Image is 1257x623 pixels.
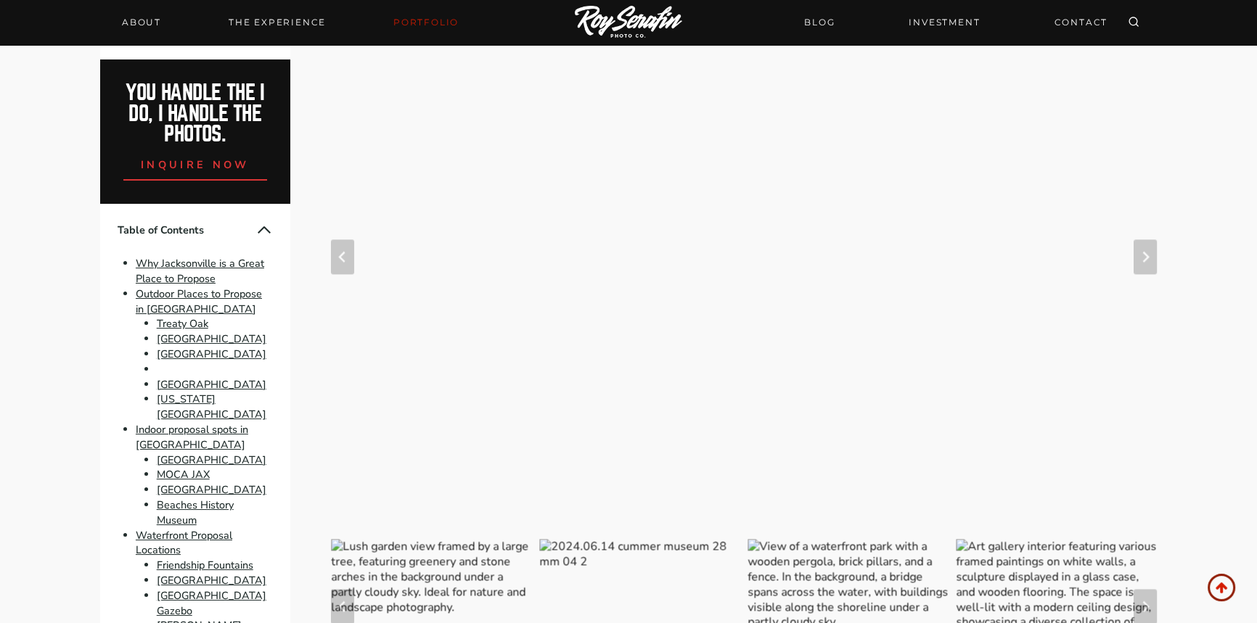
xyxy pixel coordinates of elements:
[136,286,262,316] a: Outdoor Places to Propose in [GEOGRAPHIC_DATA]
[157,588,266,618] a: [GEOGRAPHIC_DATA] Gazebo
[113,12,467,33] nav: Primary Navigation
[157,482,266,497] a: [GEOGRAPHIC_DATA]
[136,528,232,558] a: Waterfront Proposal Locations
[157,498,234,527] a: Beaches History Museum
[157,377,266,392] a: [GEOGRAPHIC_DATA]
[157,573,266,587] a: [GEOGRAPHIC_DATA]
[575,6,682,40] img: Logo of Roy Serafin Photo Co., featuring stylized text in white on a light background, representi...
[220,12,335,33] a: THE EXPERIENCE
[1134,239,1157,274] button: Next slide
[385,12,467,33] a: Portfolio
[795,9,843,35] a: BLOG
[331,239,354,274] button: Go to last slide
[900,9,988,35] a: INVESTMENT
[157,392,266,422] a: [US_STATE][GEOGRAPHIC_DATA]
[255,221,273,239] button: Collapse Table of Contents
[1123,12,1144,33] button: View Search Form
[1208,574,1235,601] a: Scroll to top
[157,558,253,572] a: Friendship Fountains
[141,157,250,172] span: inquire now
[1045,9,1116,35] a: CONTACT
[795,9,1116,35] nav: Secondary Navigation
[157,347,266,361] a: [GEOGRAPHIC_DATA]
[113,12,170,33] a: About
[118,223,255,238] span: Table of Contents
[136,256,264,286] a: Why Jacksonville is a Great Place to Propose
[157,468,210,482] a: MOCA JAX
[157,317,208,331] a: Treaty Oak
[116,83,275,145] h2: You handle the i do, I handle the photos.
[123,145,267,181] a: inquire now
[157,453,266,467] a: [GEOGRAPHIC_DATA]
[136,422,248,452] a: Indoor proposal spots in [GEOGRAPHIC_DATA]
[157,331,266,346] a: [GEOGRAPHIC_DATA]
